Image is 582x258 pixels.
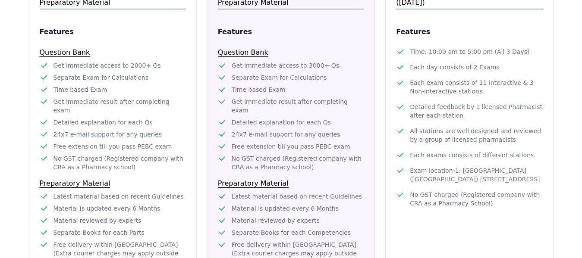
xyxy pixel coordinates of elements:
[53,130,162,139] span: 24x7 e-mail support for any queries
[232,97,364,115] span: Get immediate result after completing exam
[53,97,186,115] span: Get immediate result after completing exam
[40,47,186,58] h3: Question Bank
[53,216,142,225] span: Material reviewed by experts
[232,142,350,151] span: Free extension till you pass PEBC exam
[232,228,351,237] span: Separate Books for each Competencies
[232,73,327,82] span: Separate Exam for Calculations
[218,178,364,189] h3: Preparatory Material
[53,192,184,201] span: Latest material based on recent Guidelines
[232,130,340,139] span: 24x7 e-mail support for any queries
[410,78,542,96] span: Each exam consists of 11 interactive & 3 Non-interactive stations
[232,118,331,127] span: Detailed explanation for each Qs
[53,204,160,213] span: Material is updated every 6 Months
[232,216,320,225] span: Material reviewed by experts
[40,178,186,189] h3: Preparatory Material
[410,127,542,144] span: All stations are well designed and reviewed by a group of licensed pharmacists
[396,27,542,37] h2: Features
[53,61,161,70] span: Get immediate access to 2000+ Qs
[410,190,542,208] span: No GST charged (Registered company with CRA as a Pharmacy School)
[53,85,107,94] span: Time based Exam
[410,103,542,120] span: Detailed feedback by a licensed Pharmacist after each station
[410,47,529,56] span: Time: 10:00 am to 5:00 pm (All 3 Days)
[410,63,499,71] span: Each day consists of 2 Exams
[53,73,149,82] span: Separate Exam for Calculations
[232,154,364,171] span: No GST charged (Registered company with CRA as a Pharmacy school)
[410,151,534,159] span: Each exams consists of different stations
[53,118,153,127] span: Detailed explanation for each Qs
[232,61,339,70] span: Get immediate access to 3000+ Qs
[232,192,362,201] span: Latest material based on recent Guidelines
[218,47,364,58] h3: Question Bank
[53,142,172,151] span: Free extension till you pass PEBC exam
[40,27,186,37] h2: Features
[53,154,186,171] span: No GST charged (Registered company with CRA as a Pharmacy school)
[218,27,364,37] h2: Features
[232,85,286,94] span: Time based Exam
[232,204,339,213] span: Material is updated every 6 Months
[53,228,145,237] span: Separate Books for each Parts
[410,166,542,183] span: Exam location-1: [GEOGRAPHIC_DATA] ([GEOGRAPHIC_DATA]) [STREET_ADDRESS]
